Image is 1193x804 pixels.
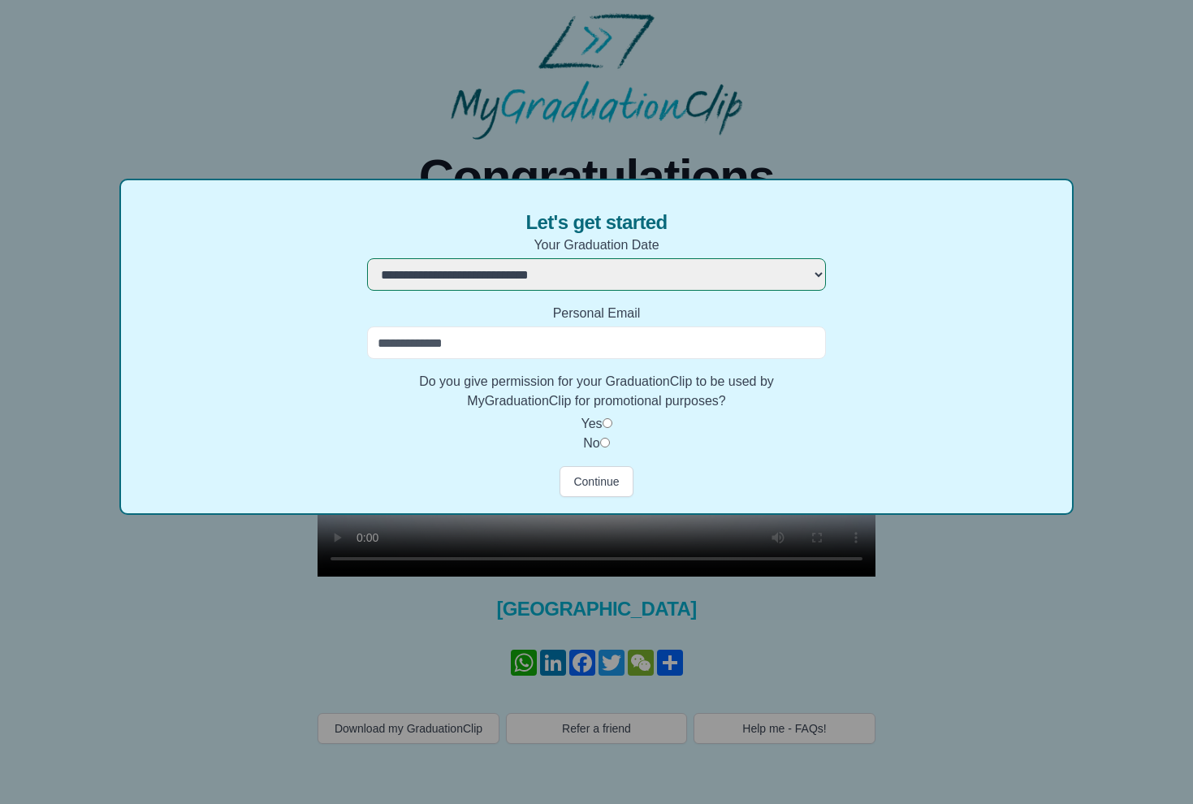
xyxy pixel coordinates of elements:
[583,436,599,450] label: No
[367,236,827,255] label: Your Graduation Date
[525,210,667,236] span: Let's get started
[581,417,602,430] label: Yes
[560,466,633,497] button: Continue
[367,372,827,411] label: Do you give permission for your GraduationClip to be used by MyGraduationClip for promotional pur...
[367,304,827,323] label: Personal Email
